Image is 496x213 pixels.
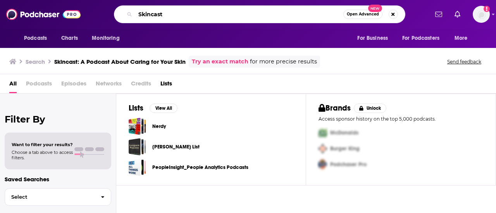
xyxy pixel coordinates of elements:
[315,157,330,172] img: Third Pro Logo
[397,31,451,46] button: open menu
[484,6,490,12] svg: Add a profile image
[473,6,490,23] img: User Profile
[330,130,358,136] span: McDonalds
[455,33,468,44] span: More
[24,33,47,44] span: Podcasts
[129,158,146,176] a: PeopleInsight_People Analytics Podcasts
[445,58,484,65] button: Send feedback
[432,8,445,21] a: Show notifications dropdown
[315,141,330,157] img: Second Pro Logo
[12,142,73,147] span: Want to filter your results?
[5,176,111,183] p: Saved Searches
[61,77,86,93] span: Episodes
[343,10,382,19] button: Open AdvancedNew
[12,150,73,160] span: Choose a tab above to access filters.
[152,122,166,131] a: Nerdy
[129,118,146,135] a: Nerdy
[319,103,351,113] h2: Brands
[160,77,172,93] a: Lists
[352,31,398,46] button: open menu
[129,103,177,113] a: ListsView All
[354,104,387,113] button: Unlock
[6,7,81,22] img: Podchaser - Follow, Share and Rate Podcasts
[473,6,490,23] button: Show profile menu
[5,114,111,125] h2: Filter By
[5,188,111,206] button: Select
[250,57,317,66] span: for more precise results
[150,104,177,113] button: View All
[61,33,78,44] span: Charts
[26,77,52,93] span: Podcasts
[319,116,483,122] p: Access sponsor history on the top 5,000 podcasts.
[368,5,382,12] span: New
[92,33,119,44] span: Monitoring
[114,5,405,23] div: Search podcasts, credits, & more...
[135,8,343,20] input: Search podcasts, credits, & more...
[357,33,388,44] span: For Business
[129,103,143,113] h2: Lists
[451,8,463,21] a: Show notifications dropdown
[26,58,45,65] h3: Search
[96,77,122,93] span: Networks
[129,138,146,155] a: Marcus Lohrmann_Religion_Total List
[152,163,248,172] a: PeopleInsight_People Analytics Podcasts
[315,125,330,141] img: First Pro Logo
[131,77,151,93] span: Credits
[402,33,439,44] span: For Podcasters
[9,77,17,93] a: All
[56,31,83,46] a: Charts
[347,12,379,16] span: Open Advanced
[19,31,57,46] button: open menu
[473,6,490,23] span: Logged in as jpierro
[449,31,477,46] button: open menu
[152,143,200,151] a: [PERSON_NAME] List
[86,31,129,46] button: open menu
[54,58,186,65] h3: Skincast: A Podcast About Caring for Your Skin
[5,194,95,199] span: Select
[192,57,248,66] a: Try an exact match
[330,145,360,152] span: Burger King
[330,161,367,168] span: Podchaser Pro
